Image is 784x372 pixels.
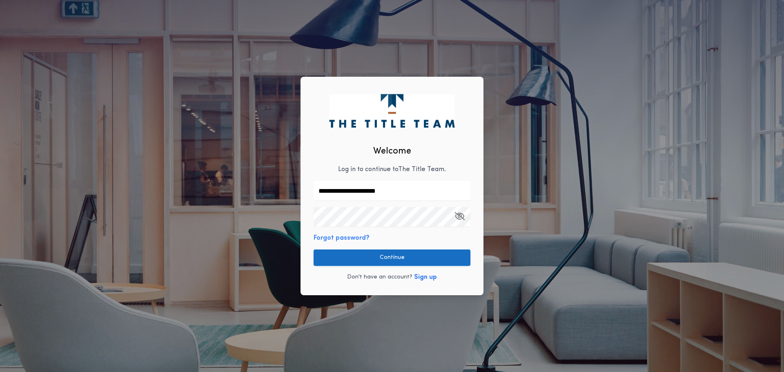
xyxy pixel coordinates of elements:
[338,165,446,174] p: Log in to continue to The Title Team .
[414,272,437,282] button: Sign up
[314,249,470,266] button: Continue
[347,273,412,281] p: Don't have an account?
[373,145,411,158] h2: Welcome
[329,94,454,127] img: logo
[314,233,370,243] button: Forgot password?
